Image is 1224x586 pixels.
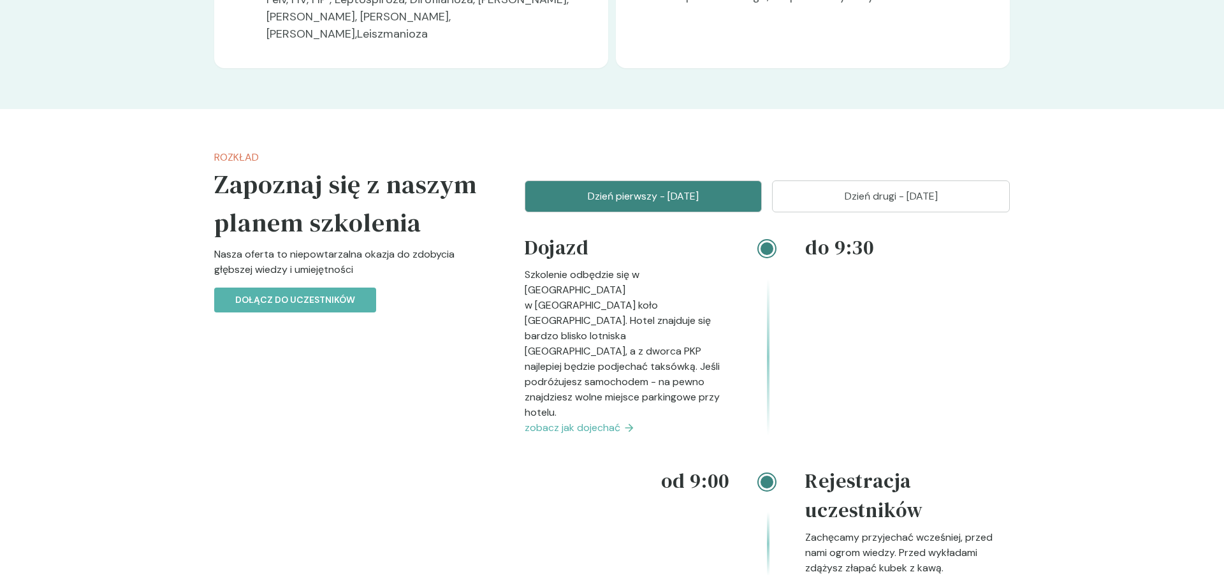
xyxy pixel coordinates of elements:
[525,466,729,495] h4: od 9:00
[525,420,729,436] a: zobacz jak dojechać
[214,150,484,165] p: Rozkład
[214,247,484,288] p: Nasza oferta to niepowtarzalna okazja do zdobycia głębszej wiedzy i umiejętności
[214,165,484,242] h5: Zapoznaj się z naszym planem szkolenia
[235,293,355,307] p: Dołącz do uczestników
[525,180,762,212] button: Dzień pierwszy - [DATE]
[805,530,1010,576] p: Zachęcamy przyjechać wcześniej, przed nami ogrom wiedzy. Przed wykładami zdążysz złapać kubek z k...
[541,189,747,204] p: Dzień pierwszy - [DATE]
[214,293,376,306] a: Dołącz do uczestników
[772,180,1010,212] button: Dzień drugi - [DATE]
[788,189,994,204] p: Dzień drugi - [DATE]
[525,233,729,267] h4: Dojazd
[214,288,376,312] button: Dołącz do uczestników
[805,466,1010,530] h4: Rejestracja uczestników
[805,233,1010,262] h4: do 9:30
[525,420,620,436] span: zobacz jak dojechać
[525,267,729,420] p: Szkolenie odbędzie się w [GEOGRAPHIC_DATA] w [GEOGRAPHIC_DATA] koło [GEOGRAPHIC_DATA]. Hotel znaj...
